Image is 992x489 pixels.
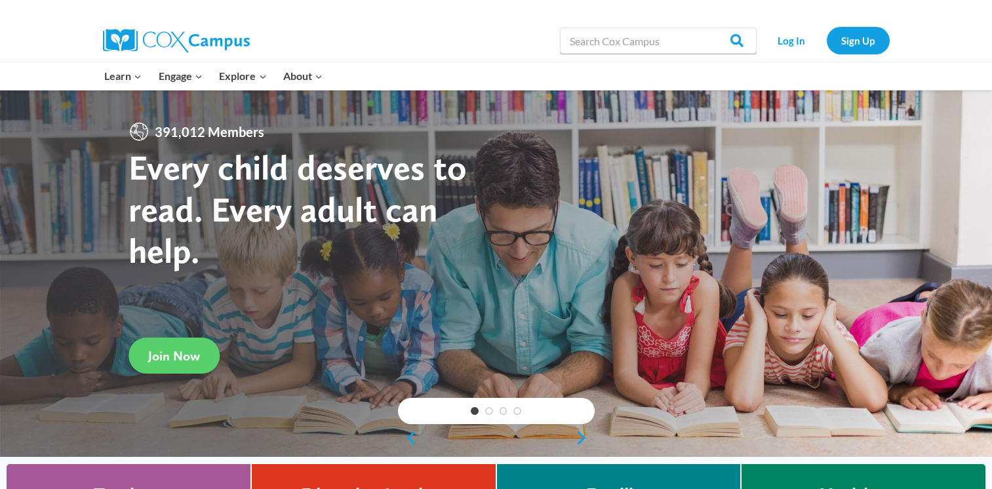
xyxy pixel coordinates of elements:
div: content slider buttons [398,425,595,451]
span: Explore [219,68,266,85]
span: Join Now [148,348,200,364]
span: 391,012 Members [149,121,269,142]
a: next [575,430,595,446]
img: Cox Campus [103,29,250,52]
a: 3 [500,407,507,415]
nav: Primary Navigation [96,62,331,90]
a: Log In [763,27,820,54]
a: 2 [485,407,493,415]
span: Engage [159,68,203,85]
nav: Secondary Navigation [763,27,890,54]
strong: Every child deserves to read. Every adult can help. [129,146,467,271]
input: Search Cox Campus [560,28,757,54]
a: previous [398,430,418,446]
a: Join Now [129,338,220,374]
a: 4 [513,407,521,415]
span: About [283,68,323,85]
span: Learn [104,68,142,85]
a: Sign Up [827,27,890,54]
a: 1 [471,407,479,415]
